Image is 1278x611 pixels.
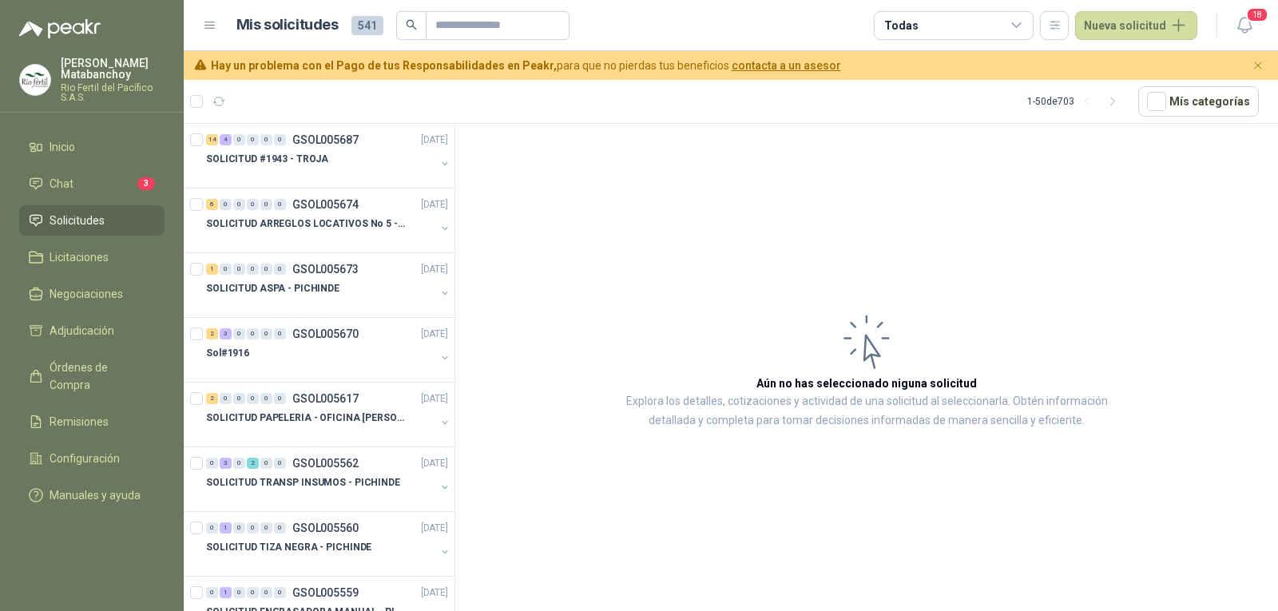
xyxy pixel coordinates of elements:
[732,59,841,72] a: contacta a un asesor
[236,14,339,37] h1: Mis solicitudes
[421,456,448,471] p: [DATE]
[233,264,245,275] div: 0
[206,518,451,569] a: 0 1 0 0 0 0 GSOL005560[DATE] SOLICITUD TIZA NEGRA - PICHINDE
[19,205,165,236] a: Solicitudes
[260,328,272,339] div: 0
[247,458,259,469] div: 2
[20,65,50,95] img: Company Logo
[206,199,218,210] div: 6
[351,16,383,35] span: 541
[50,486,141,504] span: Manuales y ayuda
[206,130,451,181] a: 14 4 0 0 0 0 GSOL005687[DATE] SOLICITUD #1943 - TROJA
[260,393,272,404] div: 0
[233,393,245,404] div: 0
[61,58,165,80] p: [PERSON_NAME] Matabanchoy
[292,328,359,339] p: GSOL005670
[220,199,232,210] div: 0
[19,480,165,510] a: Manuales y ayuda
[206,458,218,469] div: 0
[50,322,114,339] span: Adjudicación
[61,83,165,102] p: Rio Fertil del Pacífico S.A.S.
[206,475,400,490] p: SOLICITUD TRANSP INSUMOS - PICHINDE
[421,262,448,277] p: [DATE]
[206,393,218,404] div: 2
[206,389,451,440] a: 2 0 0 0 0 0 GSOL005617[DATE] SOLICITUD PAPELERIA - OFICINA [PERSON_NAME]
[220,522,232,534] div: 1
[274,522,286,534] div: 0
[260,264,272,275] div: 0
[260,199,272,210] div: 0
[206,195,451,246] a: 6 0 0 0 0 0 GSOL005674[DATE] SOLICITUD ARREGLOS LOCATIVOS No 5 - PICHINDE
[50,285,123,303] span: Negociaciones
[233,458,245,469] div: 0
[292,393,359,404] p: GSOL005617
[247,522,259,534] div: 0
[233,199,245,210] div: 0
[220,393,232,404] div: 0
[220,134,232,145] div: 4
[233,134,245,145] div: 0
[50,175,73,192] span: Chat
[206,216,405,232] p: SOLICITUD ARREGLOS LOCATIVOS No 5 - PICHINDE
[421,391,448,407] p: [DATE]
[274,393,286,404] div: 0
[274,264,286,275] div: 0
[274,458,286,469] div: 0
[260,522,272,534] div: 0
[19,242,165,272] a: Licitaciones
[260,134,272,145] div: 0
[292,458,359,469] p: GSOL005562
[1246,7,1268,22] span: 18
[406,19,417,30] span: search
[756,375,977,392] h3: Aún no has seleccionado niguna solicitud
[19,352,165,400] a: Órdenes de Compra
[50,248,109,266] span: Licitaciones
[421,585,448,601] p: [DATE]
[220,328,232,339] div: 3
[421,133,448,148] p: [DATE]
[50,212,105,229] span: Solicitudes
[211,57,841,74] span: para que no pierdas tus beneficios
[206,522,218,534] div: 0
[19,132,165,162] a: Inicio
[260,587,272,598] div: 0
[260,458,272,469] div: 0
[19,19,101,38] img: Logo peakr
[19,407,165,437] a: Remisiones
[19,443,165,474] a: Configuración
[292,522,359,534] p: GSOL005560
[206,328,218,339] div: 2
[206,540,371,555] p: SOLICITUD TIZA NEGRA - PICHINDE
[206,324,451,375] a: 2 3 0 0 0 0 GSOL005670[DATE] Sol#1916
[247,393,259,404] div: 0
[292,134,359,145] p: GSOL005687
[247,134,259,145] div: 0
[206,260,451,311] a: 1 0 0 0 0 0 GSOL005673[DATE] SOLICITUD ASPA - PICHINDE
[421,197,448,212] p: [DATE]
[274,199,286,210] div: 0
[247,199,259,210] div: 0
[233,328,245,339] div: 0
[50,413,109,430] span: Remisiones
[19,315,165,346] a: Adjudicación
[206,587,218,598] div: 0
[206,281,339,296] p: SOLICITUD ASPA - PICHINDE
[211,59,557,72] b: Hay un problema con el Pago de tus Responsabilidades en Peakr,
[50,138,75,156] span: Inicio
[206,454,451,505] a: 0 3 0 2 0 0 GSOL005562[DATE] SOLICITUD TRANSP INSUMOS - PICHINDE
[247,264,259,275] div: 0
[247,328,259,339] div: 0
[220,587,232,598] div: 1
[50,450,120,467] span: Configuración
[247,587,259,598] div: 0
[615,392,1118,430] p: Explora los detalles, cotizaciones y actividad de una solicitud al seleccionarla. Obtén informaci...
[884,17,918,34] div: Todas
[19,279,165,309] a: Negociaciones
[206,152,328,167] p: SOLICITUD #1943 - TROJA
[274,328,286,339] div: 0
[1230,11,1259,40] button: 18
[137,177,155,190] span: 3
[292,587,359,598] p: GSOL005559
[220,264,232,275] div: 0
[292,199,359,210] p: GSOL005674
